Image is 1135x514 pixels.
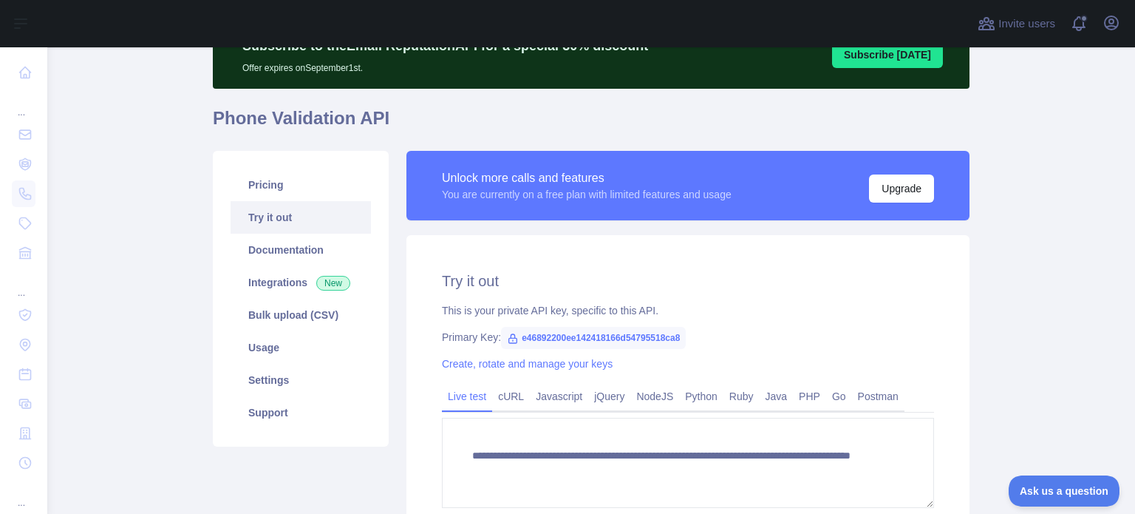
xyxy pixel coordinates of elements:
button: Subscribe [DATE] [832,41,943,68]
div: ... [12,269,35,299]
a: Bulk upload (CSV) [231,299,371,331]
a: Javascript [530,385,588,408]
a: Pricing [231,169,371,201]
a: Ruby [723,385,760,408]
div: This is your private API key, specific to this API. [442,303,934,318]
a: NodeJS [630,385,679,408]
p: Offer expires on September 1st. [242,56,648,74]
iframe: Toggle Customer Support [1009,476,1120,507]
h2: Try it out [442,271,934,291]
a: Live test [442,385,492,408]
div: Unlock more calls and features [442,169,732,187]
span: Invite users [998,16,1055,33]
a: jQuery [588,385,630,408]
a: Support [231,396,371,429]
button: Upgrade [869,175,934,203]
button: Invite users [975,12,1058,35]
a: Usage [231,331,371,364]
a: Go [826,385,852,408]
a: Postman [852,385,904,408]
h1: Phone Validation API [213,106,969,142]
div: ... [12,89,35,118]
a: Python [679,385,723,408]
span: e46892200ee142418166d54795518ca8 [501,327,686,349]
a: Integrations New [231,266,371,299]
div: ... [12,479,35,509]
a: Documentation [231,234,371,266]
div: You are currently on a free plan with limited features and usage [442,187,732,202]
a: Settings [231,364,371,396]
span: New [316,276,350,291]
a: Create, rotate and manage your keys [442,358,613,370]
div: Primary Key: [442,330,934,345]
a: Java [760,385,794,408]
a: Try it out [231,201,371,234]
a: PHP [793,385,826,408]
a: cURL [492,385,530,408]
